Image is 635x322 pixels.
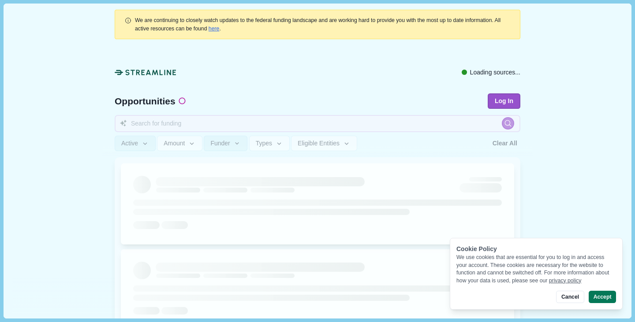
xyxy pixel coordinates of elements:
button: Types [249,136,290,151]
span: Types [256,140,272,147]
button: Clear All [489,136,520,151]
input: Search for funding [115,115,520,132]
button: Eligible Entities [291,136,357,151]
button: Cancel [556,291,584,303]
span: Loading sources... [470,68,520,77]
span: Cookie Policy [456,245,497,252]
button: Active [115,136,156,151]
a: here [209,26,220,32]
span: Amount [164,140,185,147]
span: Eligible Entities [298,140,340,147]
a: privacy policy [549,278,582,284]
div: We use cookies that are essential for you to log in and access your account. These cookies are ne... [456,254,616,285]
span: Opportunities [115,96,176,106]
button: Funder [204,136,247,151]
div: . [135,16,511,33]
span: Funder [210,140,230,147]
span: Active [121,140,138,147]
button: Log In [488,93,520,109]
button: Accept [589,291,616,303]
span: We are continuing to closely watch updates to the federal funding landscape and are working hard ... [135,17,501,31]
button: Amount [157,136,202,151]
